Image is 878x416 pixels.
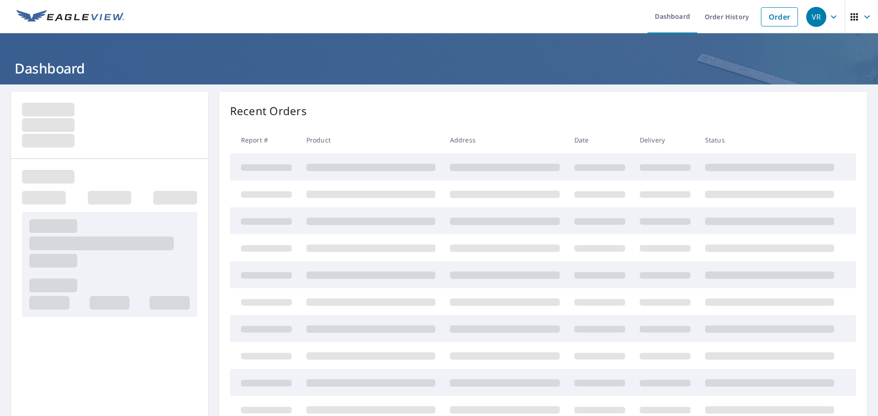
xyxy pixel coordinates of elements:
[632,126,698,153] th: Delivery
[443,126,567,153] th: Address
[299,126,443,153] th: Product
[761,7,798,26] a: Order
[806,7,826,27] div: VR
[16,10,124,24] img: EV Logo
[230,126,299,153] th: Report #
[698,126,841,153] th: Status
[230,103,307,119] p: Recent Orders
[11,59,867,78] h1: Dashboard
[567,126,632,153] th: Date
